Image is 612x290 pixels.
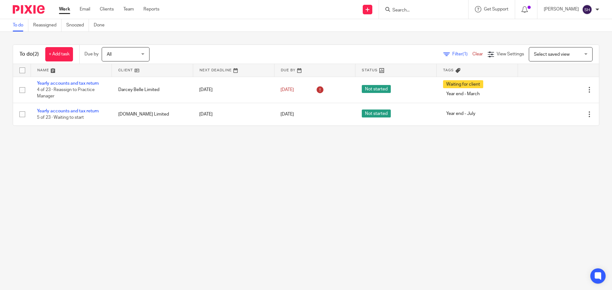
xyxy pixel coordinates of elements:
[443,80,483,88] span: Waiting for client
[484,7,508,11] span: Get Support
[37,115,84,120] span: 5 of 23 · Waiting to start
[534,52,570,57] span: Select saved view
[13,5,45,14] img: Pixie
[392,8,449,13] input: Search
[66,19,89,32] a: Snoozed
[582,4,592,15] img: svg%3E
[443,90,483,98] span: Year end - March
[59,6,70,12] a: Work
[33,19,62,32] a: Reassigned
[37,81,99,86] a: Yearly accounts and tax return
[362,85,391,93] span: Not started
[107,52,112,57] span: All
[443,68,454,72] span: Tags
[452,52,472,56] span: Filter
[472,52,483,56] a: Clear
[13,19,28,32] a: To do
[33,52,39,57] span: (2)
[19,51,39,58] h1: To do
[112,77,193,103] td: Darcey Belle Limited
[112,103,193,125] td: [DOMAIN_NAME] Limited
[362,110,391,117] span: Not started
[193,103,274,125] td: [DATE]
[123,6,134,12] a: Team
[143,6,159,12] a: Reports
[193,77,274,103] td: [DATE]
[37,109,99,113] a: Yearly accounts and tax return
[45,47,73,61] a: + Add task
[443,110,478,117] span: Year end - July
[463,52,468,56] span: (1)
[37,88,95,99] span: 4 of 23 · Reassign to Practice Manager
[280,88,294,92] span: [DATE]
[80,6,90,12] a: Email
[100,6,114,12] a: Clients
[84,51,98,57] p: Due by
[497,52,524,56] span: View Settings
[544,6,579,12] p: [PERSON_NAME]
[94,19,109,32] a: Done
[280,112,294,117] span: [DATE]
